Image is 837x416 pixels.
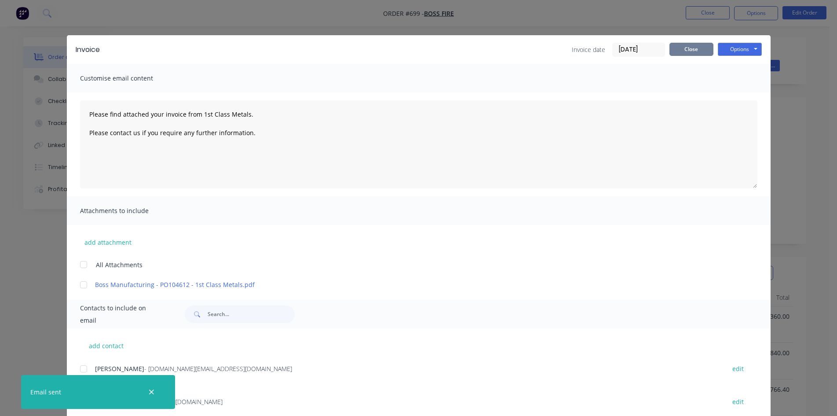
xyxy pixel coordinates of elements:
div: Email sent [30,387,61,397]
span: Customise email content [80,72,177,85]
button: edit [727,363,749,375]
div: Invoice [76,44,100,55]
span: [PERSON_NAME] [95,364,144,373]
span: Contacts to include on email [80,302,163,327]
input: Search... [208,306,295,323]
button: edit [727,396,749,408]
span: - [DOMAIN_NAME][EMAIL_ADDRESS][DOMAIN_NAME] [144,364,292,373]
span: Invoice date [572,45,605,54]
button: Options [718,43,762,56]
button: add attachment [80,236,136,249]
button: add contact [80,339,133,352]
button: Close [669,43,713,56]
textarea: Please find attached your invoice from 1st Class Metals. Please contact us if you require any fur... [80,100,757,188]
span: Attachments to include [80,205,177,217]
a: Boss Manufacturing - PO104612 - 1st Class Metals.pdf [95,280,716,289]
span: All Attachments [96,260,143,269]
